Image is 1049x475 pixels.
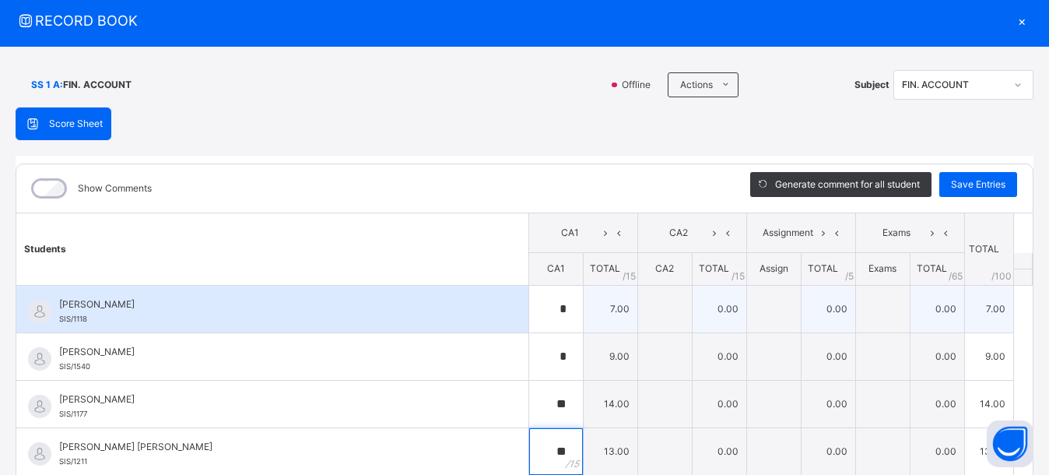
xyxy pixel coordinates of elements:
[28,395,51,418] img: default.svg
[59,457,87,466] span: SIS/1211
[63,78,132,92] span: FIN. ACCOUNT
[951,178,1005,192] span: Save Entries
[59,297,493,311] span: [PERSON_NAME]
[583,285,637,332] td: 7.00
[760,262,788,274] span: Assign
[78,181,152,195] label: Show Comments
[910,285,964,332] td: 0.00
[910,332,964,380] td: 0.00
[28,442,51,466] img: default.svg
[964,213,1013,286] th: TOTAL
[28,347,51,371] img: default.svg
[845,269,854,283] span: / 5
[775,178,920,192] span: Generate comment for all student
[590,262,620,274] span: TOTAL
[801,380,855,427] td: 0.00
[910,427,964,475] td: 0.00
[583,427,637,475] td: 13.00
[583,332,637,380] td: 9.00
[964,285,1013,332] td: 7.00
[59,315,87,323] span: SIS/1118
[620,78,660,92] span: Offline
[24,243,66,255] span: Students
[731,269,745,283] span: / 15
[541,226,599,240] span: CA1
[868,226,926,240] span: Exams
[59,410,87,418] span: SIS/1177
[868,262,896,274] span: Exams
[910,380,964,427] td: 0.00
[902,78,1005,92] div: FIN. ACCOUNT
[547,262,565,274] span: CA1
[650,226,708,240] span: CA2
[692,427,746,475] td: 0.00
[59,362,90,371] span: SIS/1540
[59,440,493,454] span: [PERSON_NAME] [PERSON_NAME]
[692,380,746,427] td: 0.00
[16,10,1010,31] span: RECORD BOOK
[680,78,713,92] span: Actions
[59,392,493,406] span: [PERSON_NAME]
[759,226,817,240] span: Assignment
[623,269,636,283] span: / 15
[987,420,1033,467] button: Open asap
[655,262,674,274] span: CA2
[49,117,103,131] span: Score Sheet
[949,269,963,283] span: / 65
[692,285,746,332] td: 0.00
[1010,10,1033,31] div: ×
[692,332,746,380] td: 0.00
[801,332,855,380] td: 0.00
[917,262,947,274] span: TOTAL
[801,285,855,332] td: 0.00
[59,345,493,359] span: [PERSON_NAME]
[854,78,889,92] span: Subject
[964,380,1013,427] td: 14.00
[964,332,1013,380] td: 9.00
[991,269,1012,283] span: /100
[808,262,838,274] span: TOTAL
[801,427,855,475] td: 0.00
[28,300,51,323] img: default.svg
[583,380,637,427] td: 14.00
[964,427,1013,475] td: 13.00
[31,78,63,92] span: SS 1 A :
[699,262,729,274] span: TOTAL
